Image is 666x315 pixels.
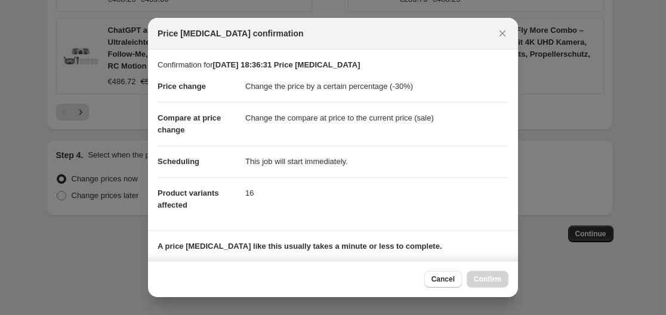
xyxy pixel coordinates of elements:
[158,27,304,39] span: Price [MEDICAL_DATA] confirmation
[212,60,360,69] b: [DATE] 18:36:31 Price [MEDICAL_DATA]
[158,113,221,134] span: Compare at price change
[245,102,508,134] dd: Change the compare at price to the current price (sale)
[494,25,511,42] button: Close
[158,242,442,251] b: A price [MEDICAL_DATA] like this usually takes a minute or less to complete.
[158,82,206,91] span: Price change
[431,274,455,284] span: Cancel
[158,189,219,209] span: Product variants affected
[158,59,508,71] p: Confirmation for
[245,146,508,177] dd: This job will start immediately.
[245,71,508,102] dd: Change the price by a certain percentage (-30%)
[245,177,508,209] dd: 16
[424,271,462,288] button: Cancel
[158,157,199,166] span: Scheduling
